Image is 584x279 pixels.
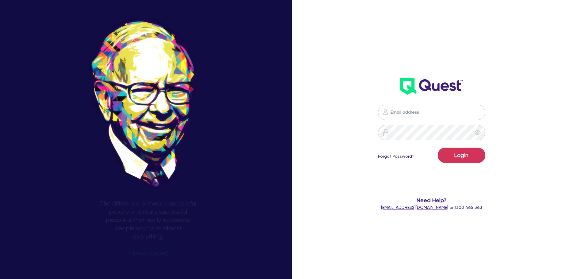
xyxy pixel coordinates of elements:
button: Login [438,148,485,163]
a: [EMAIL_ADDRESS][DOMAIN_NAME] [381,205,448,210]
span: or 1300 465 363 [381,205,482,210]
a: Forgot Password? [378,153,414,160]
span: - [PERSON_NAME] [129,251,167,256]
img: icon-password [382,129,389,136]
input: Email address [378,105,485,120]
span: eye [475,130,481,136]
img: icon-password [382,108,389,116]
span: Need Help? [353,196,510,204]
img: wH2k97JdezQIQAAAABJRU5ErkJggg== [400,78,463,95]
